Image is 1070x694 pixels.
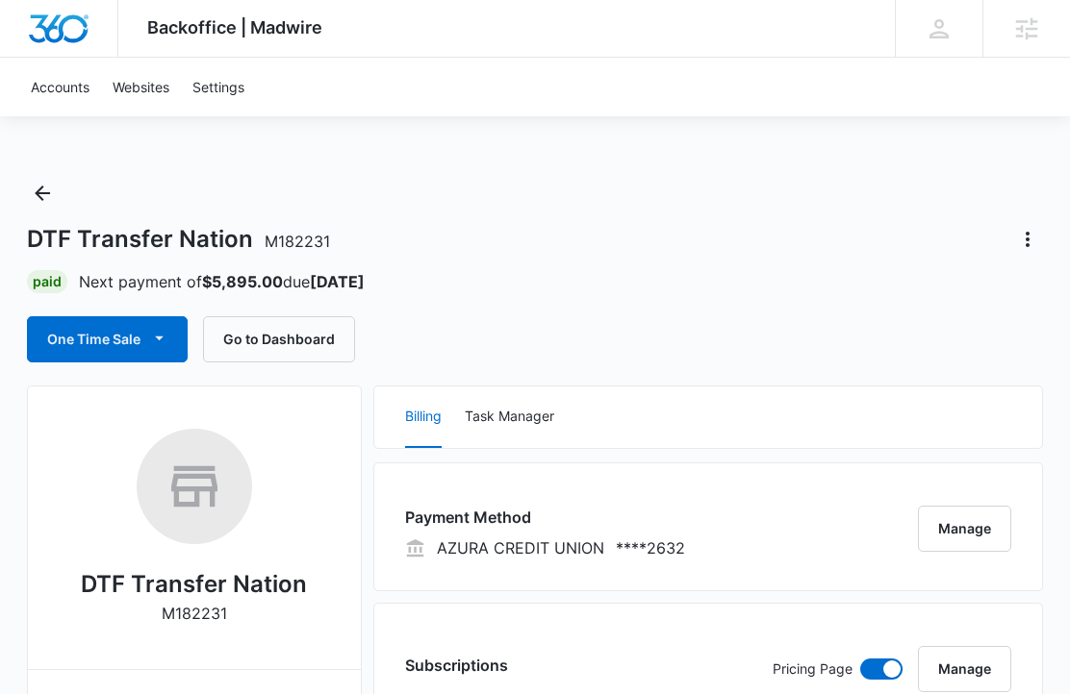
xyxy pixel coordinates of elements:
span: Backoffice | Madwire [147,17,322,37]
strong: [DATE] [310,272,365,291]
p: Pricing Page [773,658,853,680]
h3: Payment Method [405,506,685,529]
p: Next payment of due [79,270,365,293]
h3: Subscriptions [405,654,508,677]
p: AZURA CREDIT UNION [437,536,604,559]
button: Actions [1012,224,1043,255]
div: Paid [27,270,67,293]
span: M182231 [265,232,330,251]
h2: DTF Transfer Nation [81,567,307,602]
strong: $5,895.00 [202,272,283,291]
button: Go to Dashboard [203,316,355,362]
button: Task Manager [465,386,554,448]
button: Back [27,178,58,209]
p: M182231 [162,602,227,625]
button: Manage [918,506,1011,552]
h1: DTF Transfer Nation [27,225,330,254]
a: Settings [181,58,256,116]
button: Manage [918,646,1011,692]
a: Websites [101,58,181,116]
button: One Time Sale [27,316,188,362]
a: Accounts [19,58,101,116]
button: Billing [405,386,442,448]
